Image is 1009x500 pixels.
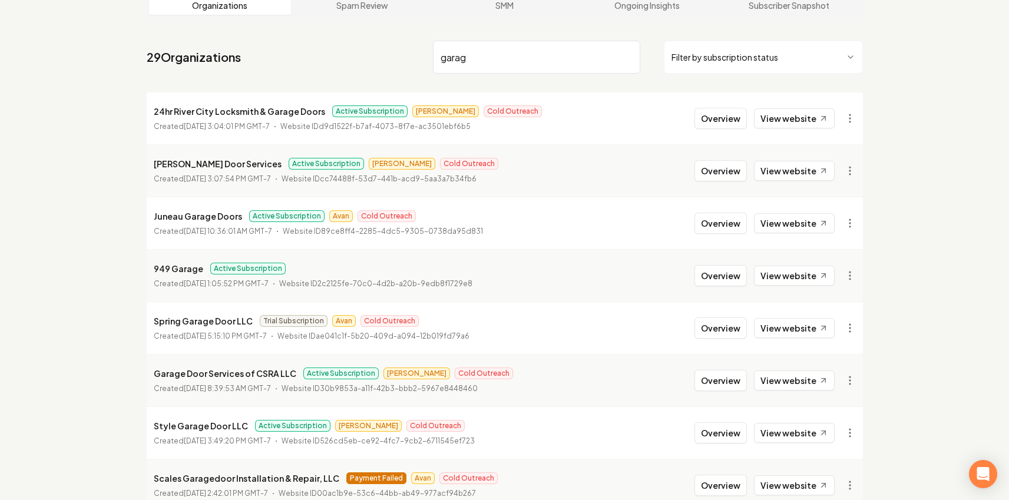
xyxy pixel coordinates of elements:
a: View website [754,108,835,128]
span: [PERSON_NAME] [369,158,435,170]
button: Overview [694,475,747,496]
p: [PERSON_NAME] Door Services [154,157,282,171]
div: Open Intercom Messenger [969,460,997,488]
span: Avan [411,472,435,484]
a: View website [754,423,835,443]
button: Overview [694,370,747,391]
time: [DATE] 3:07:54 PM GMT-7 [184,174,271,183]
p: Website ID 526cd5eb-ce92-4fc7-9cb2-6711545ef723 [282,435,475,447]
span: Cold Outreach [484,105,542,117]
p: Website ID 89ce8ff4-2285-4dc5-9305-0738da95d831 [283,226,483,237]
p: Website ID 00ac1b9e-53c6-44bb-ab49-977acf94b267 [279,488,476,499]
span: Cold Outreach [439,472,498,484]
span: Cold Outreach [440,158,498,170]
span: Active Subscription [210,263,286,274]
button: Overview [694,213,747,234]
p: Created [154,435,271,447]
span: [PERSON_NAME] [335,420,402,432]
p: Scales Garagedoor Installation & Repair, LLC [154,471,339,485]
p: 949 Garage [154,261,203,276]
p: Garage Door Services of CSRA LLC [154,366,296,380]
time: [DATE] 10:36:01 AM GMT-7 [184,227,272,236]
span: Avan [329,210,353,222]
button: Overview [694,108,747,129]
span: Active Subscription [289,158,364,170]
input: Search by name or ID [433,41,640,74]
p: Website ID d9d1522f-b7af-4073-8f7e-ac3501ebf6b5 [280,121,471,133]
p: Created [154,488,268,499]
time: [DATE] 5:15:10 PM GMT-7 [184,332,267,340]
a: View website [754,266,835,286]
span: [PERSON_NAME] [412,105,479,117]
span: Cold Outreach [360,315,419,327]
button: Overview [694,422,747,443]
p: Created [154,121,270,133]
time: [DATE] 1:05:52 PM GMT-7 [184,279,269,288]
span: [PERSON_NAME] [383,367,450,379]
a: View website [754,318,835,338]
button: Overview [694,265,747,286]
a: 29Organizations [147,49,241,65]
span: Cold Outreach [358,210,416,222]
a: View website [754,475,835,495]
p: Style Garage Door LLC [154,419,248,433]
span: Active Subscription [332,105,408,117]
span: Active Subscription [303,367,379,379]
p: Created [154,278,269,290]
time: [DATE] 2:42:01 PM GMT-7 [184,489,268,498]
time: [DATE] 3:49:20 PM GMT-7 [184,436,271,445]
p: Website ID cc74488f-53d7-441b-acd9-5aa3a7b34fb6 [282,173,477,185]
p: Website ID 30b9853a-a11f-42b3-bbb2-5967e8448460 [282,383,478,395]
span: Cold Outreach [406,420,465,432]
p: Spring Garage Door LLC [154,314,253,328]
p: Created [154,330,267,342]
p: Created [154,173,271,185]
p: Juneau Garage Doors [154,209,242,223]
p: Created [154,383,271,395]
p: Website ID 2c2125fe-70c0-4d2b-a20b-9edb8f1729e8 [279,278,472,290]
time: [DATE] 3:04:01 PM GMT-7 [184,122,270,131]
span: Avan [332,315,356,327]
button: Overview [694,160,747,181]
span: Cold Outreach [455,367,513,379]
p: Website ID ae041c1f-5b20-409d-a094-12b019fd79a6 [277,330,469,342]
span: Active Subscription [249,210,325,222]
a: View website [754,161,835,181]
button: Overview [694,317,747,339]
a: View website [754,213,835,233]
span: Trial Subscription [260,315,327,327]
a: View website [754,370,835,390]
p: 24hr River City Locksmith & Garage Doors [154,104,325,118]
p: Created [154,226,272,237]
span: Active Subscription [255,420,330,432]
span: Payment Failed [346,472,406,484]
time: [DATE] 8:39:53 AM GMT-7 [184,384,271,393]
